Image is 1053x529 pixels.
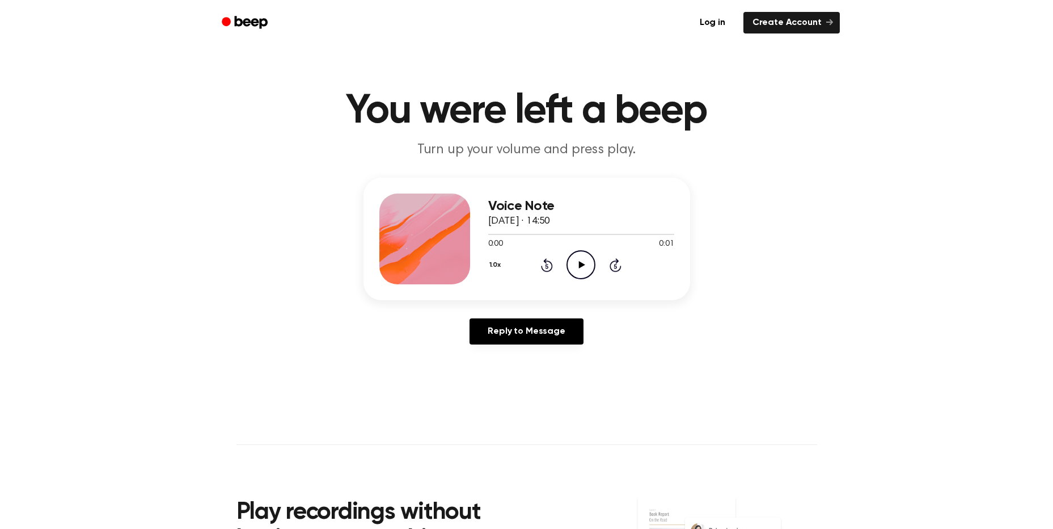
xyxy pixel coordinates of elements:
button: 1.0x [488,255,505,275]
a: Log in [688,10,737,36]
p: Turn up your volume and press play. [309,141,745,159]
a: Create Account [743,12,840,33]
a: Reply to Message [470,318,583,345]
h1: You were left a beep [236,91,817,132]
span: 0:01 [659,238,674,250]
a: Beep [214,12,278,34]
span: [DATE] · 14:50 [488,216,551,226]
h3: Voice Note [488,199,674,214]
span: 0:00 [488,238,503,250]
